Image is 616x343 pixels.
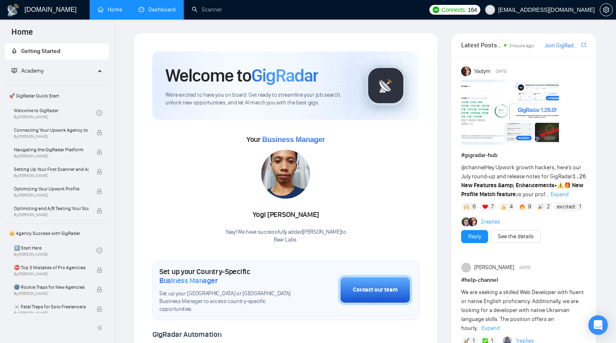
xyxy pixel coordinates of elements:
img: 👍 [501,204,506,210]
a: searchScanner [192,6,222,13]
span: ⚠️ [557,182,564,189]
span: Setting Up Your First Scanner and Auto-Bidder [14,165,88,173]
span: 6 [473,203,476,211]
span: Expand [482,325,500,332]
span: Latest Posts from the GigRadar Community [461,40,502,50]
span: lock [97,169,102,175]
p: Bear Labs . [225,236,346,244]
div: Open Intercom Messenger [588,315,608,335]
a: Welcome to GigRadarBy[PERSON_NAME] [14,104,97,122]
span: Optimizing and A/B Testing Your Scanner for Better Results [14,204,88,212]
a: dashboardDashboard [139,6,176,13]
span: [DATE] [519,264,530,271]
span: check-circle [97,248,102,253]
span: Home [5,26,40,43]
span: lock [97,287,102,292]
span: [PERSON_NAME] [474,263,514,272]
span: Expand [550,191,569,198]
span: 9 [528,203,531,211]
img: F09AC4U7ATU-image.png [461,80,559,145]
a: homeHome [98,6,122,13]
span: 1 [579,203,581,211]
span: 3 hours ago [509,43,534,49]
span: Vadym [474,67,491,76]
span: export [581,42,586,48]
img: Vadym [461,66,471,76]
span: ⛔ Top 3 Mistakes of Pro Agencies [14,263,88,272]
button: Reply [461,230,488,243]
span: user [487,7,493,13]
span: Academy [11,67,44,74]
span: 7 [491,203,494,211]
img: Alex B [462,217,471,226]
button: setting [600,3,613,16]
img: gigradar-logo.png [365,65,406,106]
span: rocket [11,48,17,54]
span: We are seeking a skilled Web Developer with fluent or native English proficiency. Additionally, w... [461,289,584,332]
code: 1.26 [572,173,586,180]
span: We're excited to have you on board. Get ready to streamline your job search, unlock new opportuni... [165,91,352,107]
span: lock [97,188,102,194]
span: Navigating the GigRadar Platform [14,146,88,154]
span: lock [97,130,102,135]
a: Reply [468,232,481,241]
span: 2 [547,203,550,211]
span: lock [97,149,102,155]
span: Connects: [442,5,466,14]
span: GigRadar Automation [152,330,221,339]
span: Your [246,135,325,144]
img: ❤️ [482,204,488,210]
a: 2replies [481,218,500,226]
span: Connecting Your Upwork Agency to GigRadar [14,126,88,134]
img: 🙌 [464,204,469,210]
strong: New Features &amp; Enhancements [461,182,554,189]
span: Optimizing Your Upwork Profile [14,185,88,193]
span: Set up your [GEOGRAPHIC_DATA] or [GEOGRAPHIC_DATA] Business Manager to access country-specific op... [159,290,297,313]
span: check-circle [97,110,102,116]
span: double-left [97,324,105,332]
span: 164 [468,5,477,14]
h1: Welcome to [165,64,318,86]
img: 🔥 [519,204,525,210]
span: Academy [21,67,44,74]
span: By [PERSON_NAME] [14,173,88,178]
span: By [PERSON_NAME] [14,193,88,198]
img: upwork-logo.png [433,7,439,13]
span: fund-projection-screen [11,68,17,73]
img: 1698162912924-IMG-20231023-WA0161.jpg [261,150,310,199]
span: 4 [510,203,513,211]
span: setting [600,7,612,13]
h1: # help-channel [461,276,586,285]
span: ☠️ Fatal Traps for Solo Freelancers [14,303,88,311]
li: Getting Started [5,43,109,60]
span: [DATE] [496,68,507,75]
div: Contact our team [353,285,398,294]
a: 1️⃣ Start HereBy[PERSON_NAME] [14,241,97,259]
span: 👑 Agency Success with GigRadar [6,225,108,241]
span: 🌚 Rookie Traps for New Agencies [14,283,88,291]
img: 🎉 [538,204,543,210]
span: By [PERSON_NAME] [14,154,88,159]
div: Yogi [PERSON_NAME] [225,208,346,222]
img: logo [7,4,20,17]
span: GigRadar [251,64,318,86]
span: 🎁 [564,182,571,189]
span: lock [97,306,102,312]
span: By [PERSON_NAME] [14,134,88,139]
span: @channel [461,164,485,171]
span: By [PERSON_NAME] [14,311,88,316]
span: By [PERSON_NAME] [14,291,88,296]
span: Getting Started [21,48,60,55]
a: Join GigRadar Slack Community [545,41,580,50]
span: By [PERSON_NAME] [14,272,88,277]
span: By [PERSON_NAME] [14,212,88,217]
a: export [581,41,586,49]
div: Yaay! We have successfully added [PERSON_NAME] to [225,228,346,244]
span: 🚀 GigRadar Quick Start [6,88,108,104]
a: See the details [498,232,534,241]
span: Business Manager [262,135,325,144]
button: See the details [491,230,541,243]
span: Business Manager [159,276,218,285]
button: Contact our team [338,275,412,305]
span: :excited: [556,202,576,211]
